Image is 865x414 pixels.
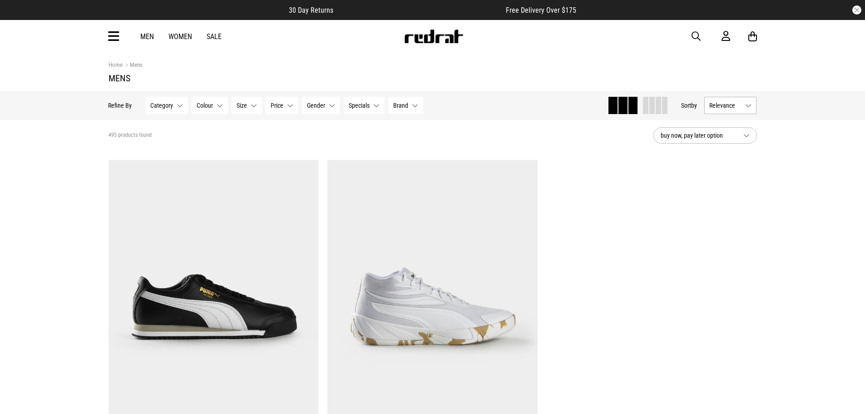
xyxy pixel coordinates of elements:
[109,102,132,109] p: Refine By
[307,102,326,109] span: Gender
[394,102,409,109] span: Brand
[705,97,757,114] button: Relevance
[232,97,262,114] button: Size
[404,30,464,43] img: Redrat logo
[344,97,385,114] button: Specials
[266,97,299,114] button: Price
[109,73,757,84] h1: Mens
[109,132,152,139] span: 495 products found
[710,102,742,109] span: Relevance
[271,102,284,109] span: Price
[389,97,424,114] button: Brand
[197,102,213,109] span: Colour
[661,130,736,141] span: buy now, pay later option
[123,61,143,70] a: Mens
[653,127,757,144] button: buy now, pay later option
[192,97,228,114] button: Colour
[151,102,173,109] span: Category
[146,97,188,114] button: Category
[506,6,576,15] span: Free Delivery Over $175
[109,61,123,68] a: Home
[289,6,333,15] span: 30 Day Returns
[207,32,222,41] a: Sale
[302,97,341,114] button: Gender
[140,32,154,41] a: Men
[237,102,247,109] span: Size
[349,102,370,109] span: Specials
[351,5,488,15] iframe: Customer reviews powered by Trustpilot
[682,100,697,111] button: Sortby
[168,32,192,41] a: Women
[692,102,697,109] span: by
